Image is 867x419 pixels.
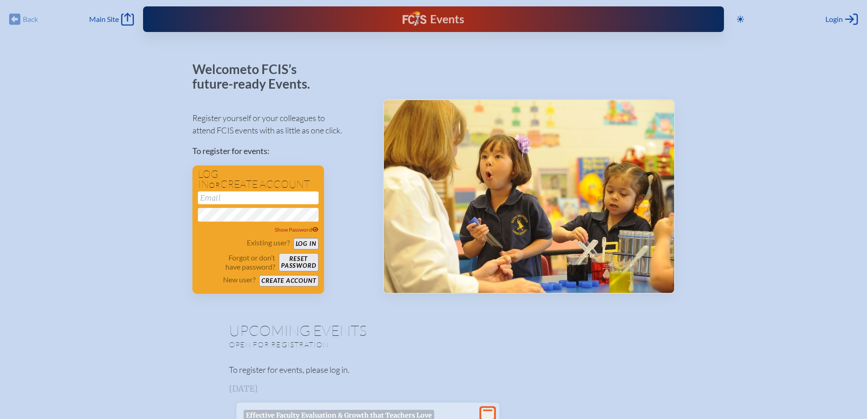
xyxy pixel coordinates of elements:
h1: Log in create account [198,169,319,190]
p: To register for events: [192,145,368,157]
button: Log in [293,238,319,249]
input: Email [198,191,319,204]
button: Create account [259,275,318,286]
p: Open for registration [229,340,470,349]
span: or [209,180,220,190]
img: Events [384,100,674,293]
p: Register yourself or your colleagues to attend FCIS events with as little as one click. [192,112,368,137]
h1: Upcoming Events [229,323,638,338]
p: Welcome to FCIS’s future-ready Events. [192,62,320,91]
p: Existing user? [247,238,290,247]
span: Main Site [89,15,119,24]
span: Login [825,15,843,24]
h3: [DATE] [229,384,638,393]
p: Forgot or don’t have password? [198,253,276,271]
div: FCIS Events — Future ready [303,11,564,27]
p: To register for events, please log in. [229,364,638,376]
span: Show Password [275,226,319,233]
p: New user? [223,275,255,284]
button: Resetpassword [279,253,318,271]
a: Main Site [89,13,134,26]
